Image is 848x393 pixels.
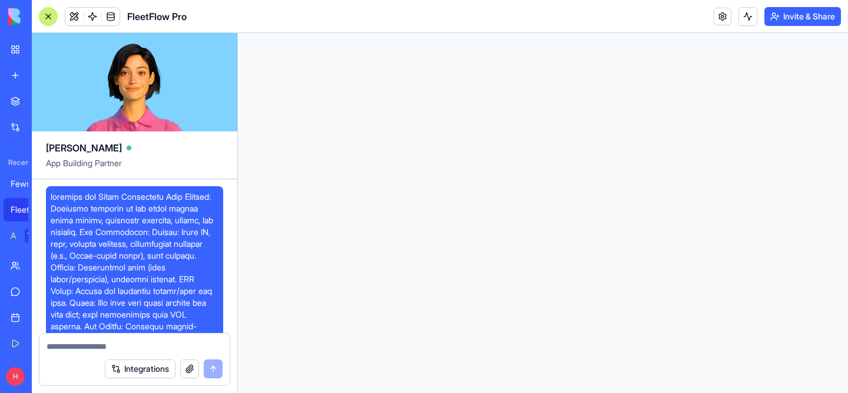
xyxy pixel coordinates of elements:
[4,198,51,222] a: FleetFlow Pro
[6,367,25,386] span: H
[11,204,44,216] div: FleetFlow Pro
[764,7,841,26] button: Invite & Share
[127,9,187,24] span: FleetFlow Pro
[46,141,122,155] span: [PERSON_NAME]
[4,224,51,247] a: AI Logo GeneratorTRY
[8,8,81,25] img: logo
[4,158,28,167] span: Recent
[11,230,16,242] div: AI Logo Generator
[25,229,44,243] div: TRY
[105,359,175,378] button: Integrations
[46,157,223,179] span: App Building Partner
[4,172,51,196] a: Fews Marquees Scheduler
[11,178,44,190] div: Fews Marquees Scheduler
